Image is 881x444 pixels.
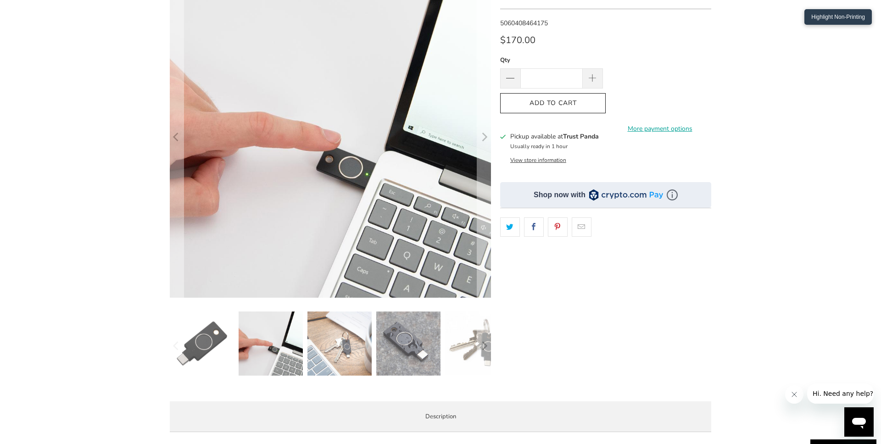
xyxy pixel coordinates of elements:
[785,385,803,404] iframe: Close message
[804,9,872,25] button: Highlight Non-Printing
[500,55,603,65] label: Qty
[239,311,303,376] img: YubiKey C Bio (FIDO Edition) - Trust Panda
[169,311,184,380] button: Previous
[500,19,548,28] span: 5060408464175
[510,100,596,107] span: Add to Cart
[500,253,711,283] iframe: Reviews Widget
[510,132,599,141] h3: Pickup available at
[307,311,372,376] img: YubiKey C Bio (FIDO Edition) - Trust Panda
[170,311,234,376] img: YubiKey C Bio (FIDO Edition) - Trust Panda
[563,132,599,141] b: Trust Panda
[500,217,520,237] a: Share this on Twitter
[807,383,874,404] iframe: Message from company
[500,93,606,114] button: Add to Cart
[844,407,874,437] iframe: Button to launch messaging window
[445,311,509,376] img: YubiKey C Bio (FIDO Edition) - Trust Panda
[572,217,591,237] a: Email this to a friend
[510,143,568,150] small: Usually ready in 1 hour
[500,34,535,46] span: $170.00
[170,401,711,432] label: Description
[376,311,440,376] img: YubiKey C Bio (FIDO Edition) - Trust Panda
[534,190,585,200] div: Shop now with
[477,311,491,380] button: Next
[510,156,566,164] button: View store information
[524,217,544,237] a: Share this on Facebook
[608,124,711,134] a: More payment options
[548,217,568,237] a: Share this on Pinterest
